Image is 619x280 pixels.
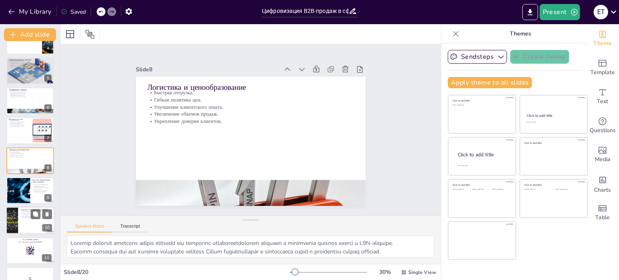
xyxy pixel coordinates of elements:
div: Click to add text [556,189,581,191]
p: Как стать лидером рынка ретро-электрики [33,179,52,183]
div: Click to add text [526,121,580,123]
button: Sendsteps [448,50,507,64]
p: Установление долгосрочных отношений с клиентами. [33,190,52,193]
p: Go to [9,239,52,241]
p: Увеличение объемов продаж. [9,154,52,156]
div: Click to add text [492,189,510,191]
p: Выделение на фоне конкурентов. [21,217,52,219]
div: 6 [6,87,54,114]
div: 7 [6,117,54,144]
div: 9 [6,177,54,204]
div: Click to add text [453,104,510,106]
div: Click to add title [524,183,582,187]
div: Add images, graphics, shapes or video [586,140,619,169]
p: Внедрение системы самосервиса. [9,63,52,64]
button: Transcript [112,224,148,232]
p: and login with code [9,241,52,243]
p: Гибкая политика цен. [9,151,52,153]
p: Улучшение клиентского опыта. [158,73,357,143]
div: 4 [44,45,52,52]
div: 11 [6,237,54,264]
button: Export to PowerPoint [522,4,538,20]
button: Add slide [4,28,56,41]
p: Выделение на фоне конкурентов. [33,187,52,189]
button: Duplicate Slide [31,209,40,219]
div: 30 % [375,268,395,276]
p: Прозрачность складских запасов. [9,91,52,93]
p: Выделение на фоне конкурентов. [9,64,52,66]
p: Логистика и ценообразование [9,148,52,151]
p: Четкий бренд-манифест. [21,211,52,213]
textarea: Loremip dolorsit ametcons adipis elitsedd eiu temporinc utlaboreetdolorem aliquaen a minimvenia q... [67,235,434,257]
p: Привлечение большего числа клиентов. [9,66,52,68]
div: Add a table [586,198,619,227]
p: Укрепление доверия клиентов. [154,86,353,157]
p: Сертификация важна для доверия. [9,90,52,91]
p: Стратегический фокус для Bironi [9,58,52,61]
p: Themes [462,24,578,44]
span: Media [595,155,611,164]
div: Click to add title [458,151,509,158]
p: Укрепление доверия клиентов. [9,156,52,158]
p: Быстрая отгрузка. [163,59,362,130]
p: Быстрая отгрузка. [9,150,52,151]
div: 8 [44,164,52,172]
div: 6 [44,104,52,112]
div: Add ready made slides [586,53,619,82]
div: Change the overall theme [586,24,619,53]
div: Click to add title [527,113,580,118]
p: Гибкая политика цен. [160,66,359,137]
div: Click to add title [453,183,510,187]
p: Повышение видимости бренда. [9,124,30,126]
p: Положительный имидж. [21,214,52,216]
div: Click to add text [472,189,490,191]
button: Speaker Notes [67,224,112,232]
button: Delete Slide [42,209,52,219]
div: Click to add title [453,99,510,102]
div: 5 [6,58,54,84]
div: 8 [6,147,54,174]
p: Сертификация и гарантии [9,89,52,91]
button: E T [594,4,608,20]
span: Charts [594,186,611,195]
p: Акцент на натуральных материалах. [21,213,52,214]
div: Add text boxes [586,82,619,111]
p: Улучшение клиентского опыта. [9,153,52,154]
span: Single View [408,269,436,276]
p: Конкурентоспособность на рынке. [9,96,52,97]
strong: [DOMAIN_NAME] [26,239,38,241]
button: My Library [6,5,55,18]
span: Table [595,213,610,222]
div: 7 [44,135,52,142]
p: Цифровизация продаж. [33,185,52,187]
p: Вход в ключевые B2B-каналы. [33,184,52,186]
div: 5 [44,75,52,82]
div: 4 [6,27,54,54]
div: Slide 8 / 20 [64,268,290,276]
p: Шаги к лидерству. [33,189,52,190]
button: Create theme [510,50,569,64]
p: Участие в тендерах. [9,120,30,122]
p: Уникальное позиционирование бренда [21,209,52,212]
p: Привлечение новых клиентов. [21,216,52,218]
div: 10 [42,224,52,232]
p: Логистика и ценообразование [164,52,364,127]
p: Организация вебинаров. [9,123,30,124]
div: Slide 8 [159,33,297,85]
div: Get real-time input from your audience [586,111,619,140]
div: Layout [64,28,77,41]
div: Saved [61,8,86,16]
span: Template [590,68,615,77]
div: Click to add title [524,141,582,144]
p: Привлечение новых клиентов. [9,126,30,127]
div: Add charts and graphs [586,169,619,198]
p: Уникальное торговое предложение. [9,93,52,95]
input: Insert title [262,5,349,17]
button: Apply theme to all slides [448,77,532,88]
span: Text [597,97,608,106]
p: Создание цифровой платформы. [9,62,52,63]
span: Questions [590,126,616,135]
div: 10 [6,207,54,234]
div: Click to add text [524,189,550,191]
p: Размещение успешных кейсов. [9,121,30,123]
